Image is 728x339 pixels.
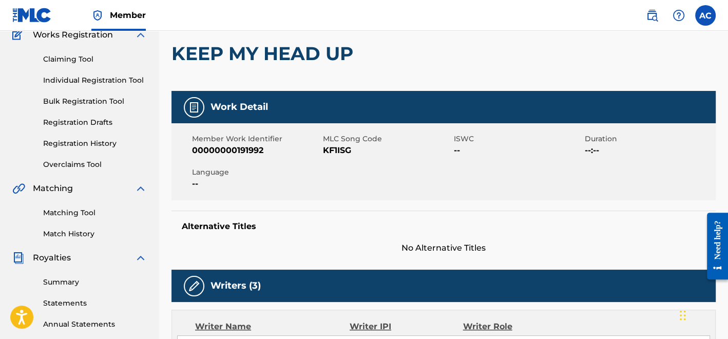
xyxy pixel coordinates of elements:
[43,298,147,309] a: Statements
[677,290,728,339] iframe: Chat Widget
[585,134,713,144] span: Duration
[12,252,25,264] img: Royalties
[210,101,268,113] h5: Work Detail
[323,144,451,157] span: KF1ISG
[43,96,147,107] a: Bulk Registration Tool
[43,54,147,65] a: Claiming Tool
[668,5,689,26] div: Help
[43,75,147,86] a: Individual Registration Tool
[642,5,662,26] a: Public Search
[210,280,261,292] h5: Writers (3)
[43,159,147,170] a: Overclaims Tool
[171,242,716,254] span: No Alternative Titles
[43,208,147,218] a: Matching Tool
[673,9,685,22] img: help
[192,178,320,190] span: --
[192,144,320,157] span: 00000000191992
[43,319,147,330] a: Annual Statements
[188,101,200,114] img: Work Detail
[182,221,705,232] h5: Alternative Titles
[91,9,104,22] img: Top Rightsholder
[43,277,147,288] a: Summary
[350,321,463,333] div: Writer IPI
[192,134,320,144] span: Member Work Identifier
[454,144,582,157] span: --
[33,252,71,264] span: Royalties
[33,29,113,41] span: Works Registration
[135,252,147,264] img: expand
[12,29,26,41] img: Works Registration
[12,8,52,23] img: MLC Logo
[12,182,25,195] img: Matching
[695,5,716,26] div: User Menu
[585,144,713,157] span: --:--
[323,134,451,144] span: MLC Song Code
[192,167,320,178] span: Language
[195,321,350,333] div: Writer Name
[43,138,147,149] a: Registration History
[680,300,686,331] div: Drag
[699,205,728,288] iframe: Resource Center
[188,280,200,292] img: Writers
[454,134,582,144] span: ISWC
[463,321,566,333] div: Writer Role
[135,182,147,195] img: expand
[171,42,358,65] h2: KEEP MY HEAD UP
[43,117,147,128] a: Registration Drafts
[43,229,147,239] a: Match History
[646,9,658,22] img: search
[110,9,146,21] span: Member
[33,182,73,195] span: Matching
[135,29,147,41] img: expand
